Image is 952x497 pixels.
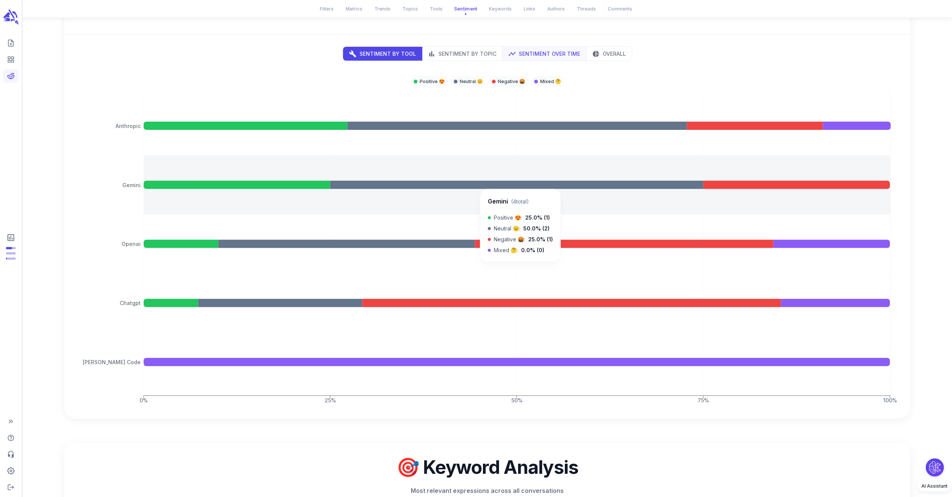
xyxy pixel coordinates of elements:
button: Authors [543,3,569,15]
tspan: Openai [122,241,141,247]
button: time series [502,47,587,61]
button: Links [519,3,540,15]
button: topics [422,47,503,61]
button: pie chart [586,47,632,61]
span: Logout [3,481,19,494]
tspan: Chatgpt [120,300,141,307]
tspan: Gemini [122,182,141,188]
tspan: 50% [511,397,523,403]
button: Tools [425,3,447,15]
p: Neutral 😐 [460,78,483,85]
span: Input Tokens: 83,822 of 1,066,667 monthly tokens used. These limits are based on the last model y... [6,257,16,260]
tspan: [PERSON_NAME] Code [83,359,141,365]
tspan: 75% [698,397,709,403]
span: View Subscription & Usage [3,230,19,245]
button: Metrics [341,3,367,15]
button: Filters [315,3,338,15]
p: Sentiment by Topic [438,50,496,58]
button: Sentiment [449,2,482,15]
span: Contact Support [3,448,19,461]
button: Trends [370,3,395,15]
button: Keywords [484,3,516,15]
h2: 🎯 Keyword Analysis [76,455,898,480]
p: Sentiment by Tool [359,50,416,58]
p: Mixed 🤔 [540,78,561,85]
button: Topics [398,3,422,15]
span: View your content dashboard [3,53,19,66]
button: tools [343,47,422,61]
p: Sentiment Over Time [519,50,580,58]
span: Output Tokens: 1,168 of 213,333 monthly tokens used. These limits are based on the last model you... [6,252,16,254]
tspan: 0% [140,397,148,403]
div: display mode [343,46,632,61]
p: Negative 🤬 [498,78,525,85]
tspan: 100% [883,397,897,403]
tspan: Anthropic [116,123,141,129]
span: Create new content [3,36,19,50]
span: Expand Sidebar [3,415,19,428]
span: Posts: 12 of 20 monthly posts used [6,247,16,249]
span: Help Center [3,431,19,445]
span: AI Assistant [921,483,948,489]
p: Positive 😍 [420,78,445,85]
p: Overall [603,50,626,58]
button: Threads [572,3,600,15]
span: Adjust your account settings [3,464,19,478]
p: Most relevant expressions across all conversations [375,486,600,495]
tspan: 25% [325,397,336,403]
button: Comments [603,3,637,15]
span: View your Reddit Intelligence add-on dashboard [3,69,19,83]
